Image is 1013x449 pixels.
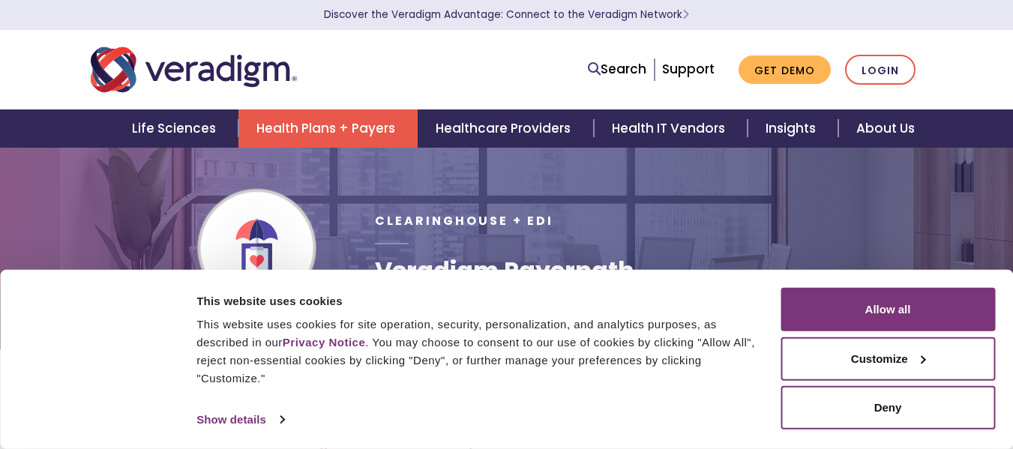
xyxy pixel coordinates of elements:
[781,288,995,331] button: Allow all
[594,109,748,148] a: Health IT Vendors
[114,109,238,148] a: Life Sciences
[662,60,715,78] a: Support
[838,109,933,148] a: About Us
[845,55,916,85] a: Login
[196,409,283,431] a: Show details
[91,45,297,94] img: Veradigm logo
[375,212,553,229] span: Clearinghouse + EDI
[324,7,689,22] a: Discover the Veradigm Advantage: Connect to the Veradigm NetworkLearn More
[283,336,365,349] a: Privacy Notice
[748,109,838,148] a: Insights
[739,55,831,85] a: Get Demo
[375,256,634,285] h1: Veradigm Payerpath
[196,292,763,310] div: This website uses cookies
[588,59,646,79] a: Search
[196,316,763,388] div: This website uses cookies for site operation, security, personalization, and analytics purposes, ...
[682,7,689,22] span: Learn More
[418,109,593,148] a: Healthcare Providers
[238,109,418,148] a: Health Plans + Payers
[781,386,995,430] button: Deny
[781,337,995,380] button: Customize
